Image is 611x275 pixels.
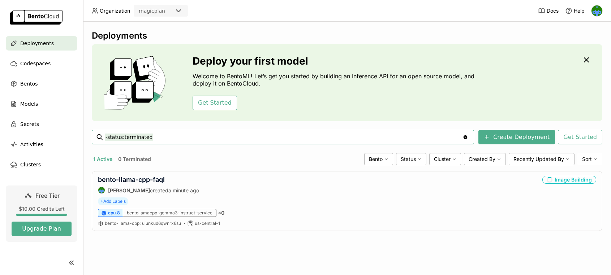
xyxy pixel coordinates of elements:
span: a minute ago [168,187,199,193]
span: Bento [369,156,383,162]
span: bento-llama-cpp uiunkud6qwnrx6su [105,221,181,226]
button: 1 Active [92,154,114,164]
div: Deployments [92,30,602,41]
span: Clusters [20,160,41,169]
a: Codespaces [6,56,77,71]
img: Benedikt Veith [98,187,105,193]
span: cpu.8 [108,210,120,216]
span: Deployments [20,39,54,48]
a: Deployments [6,36,77,51]
a: Activities [6,137,77,152]
div: Sort [577,153,602,165]
button: Get Started [558,130,602,144]
div: magicplan [139,7,165,14]
button: Upgrade Plan [12,222,72,236]
img: cover onboarding [98,56,175,110]
a: Clusters [6,157,77,172]
a: bento-llama-cpp:uiunkud6qwnrx6su [105,221,181,226]
input: Search [105,131,462,143]
button: Get Started [193,96,237,110]
a: bento-llama-cpp-faql [98,176,165,183]
a: Secrets [6,117,77,131]
span: : [140,221,141,226]
span: Free Tier [35,192,60,199]
span: Help [574,8,585,14]
input: Selected magicplan. [166,8,167,15]
span: × 0 [218,210,224,216]
div: Help [565,7,585,14]
a: Bentos [6,77,77,91]
span: Docs [547,8,559,14]
span: us-central-1 [195,221,220,226]
div: created [98,187,199,194]
span: Sort [582,156,592,162]
span: +Add Labels [98,197,128,205]
i: loading [546,176,554,184]
span: Organization [100,8,130,14]
div: Cluster [429,153,461,165]
span: Secrets [20,120,39,128]
strong: [PERSON_NAME] [108,187,150,193]
span: Created By [469,156,495,162]
span: Bentos [20,79,38,88]
div: Bento [364,153,393,165]
a: Models [6,97,77,111]
a: Docs [538,7,559,14]
span: Models [20,100,38,108]
svg: Clear value [462,134,468,140]
img: Benedikt Veith [591,5,602,16]
div: Recently Updated By [509,153,575,165]
p: Welcome to BentoML! Let’s get you started by building an Inference API for an open source model, ... [193,73,478,87]
div: Status [396,153,426,165]
span: Status [401,156,416,162]
div: Created By [464,153,506,165]
button: Create Deployment [478,130,555,144]
h3: Deploy your first model [193,55,478,67]
button: 0 Terminated [117,154,152,164]
div: Image Building [542,176,596,184]
span: Recently Updated By [513,156,564,162]
span: Codespaces [20,59,51,68]
div: bentollamacpp-gemma3-instruct-service [123,209,216,217]
img: logo [10,10,63,25]
a: Free Tier$10.00 Credits LeftUpgrade Plan [6,185,77,242]
div: $10.00 Credits Left [12,206,72,212]
span: Cluster [434,156,451,162]
span: Activities [20,140,43,149]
